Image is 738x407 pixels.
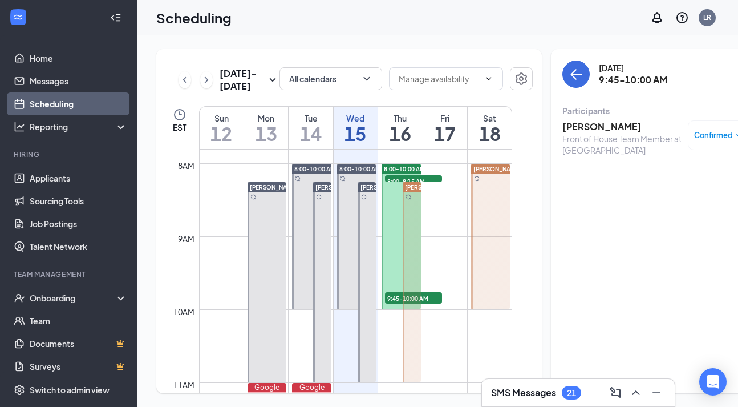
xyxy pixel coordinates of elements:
div: LR [703,13,711,22]
h3: SMS Messages [491,386,556,399]
div: Onboarding [30,292,117,304]
a: Messages [30,70,127,92]
button: ComposeMessage [606,384,625,402]
svg: Sync [316,194,322,200]
div: Sat [468,112,512,124]
div: Team Management [14,269,125,279]
svg: Sync [340,176,346,182]
svg: Minimize [650,386,663,400]
a: Sourcing Tools [30,190,127,212]
h1: 12 [200,124,244,143]
button: ChevronLeft [179,71,191,88]
svg: Sync [361,194,367,200]
a: October 18, 2025 [468,107,512,149]
h1: 18 [468,124,512,143]
a: SurveysCrown [30,355,127,378]
div: 9am [176,232,197,245]
a: October 12, 2025 [200,107,244,149]
svg: Sync [250,194,256,200]
div: Front of House Team Member at [GEOGRAPHIC_DATA] [562,133,682,156]
svg: ChevronLeft [179,73,190,87]
svg: Clock [173,108,186,122]
svg: Settings [514,72,528,86]
div: Hiring [14,150,125,159]
span: [PERSON_NAME] [473,166,521,172]
svg: ChevronUp [629,386,643,400]
a: Applicants [30,167,127,190]
svg: ComposeMessage [609,386,622,400]
div: Reporting [30,121,128,132]
svg: Analysis [14,121,25,132]
a: Scheduling [30,92,127,115]
a: Team [30,309,127,332]
a: Home [30,47,127,70]
h3: [PERSON_NAME] [562,120,682,133]
span: 8:00-10:00 AM [384,165,425,173]
h1: 14 [289,124,332,143]
span: Confirmed [694,130,733,141]
div: 21 [567,388,576,398]
svg: ChevronDown [361,73,372,84]
button: Settings [510,67,533,90]
a: DocumentsCrown [30,332,127,355]
svg: QuestionInfo [675,11,689,25]
svg: Sync [295,176,301,182]
a: Talent Network [30,235,127,258]
a: Job Postings [30,212,127,235]
div: 11am [171,378,197,391]
a: October 16, 2025 [378,107,422,149]
div: Mon [244,112,288,124]
div: [DATE] [599,62,667,74]
div: Google [292,383,331,392]
svg: Collapse [110,12,121,23]
div: Sun [200,112,244,124]
h1: 16 [378,124,422,143]
div: Google [248,383,287,392]
a: October 17, 2025 [423,107,467,149]
svg: ArrowLeft [569,67,583,81]
div: Wed [334,112,378,124]
svg: WorkstreamLogo [13,11,24,23]
span: 8:00-8:15 AM [385,175,442,187]
div: 8am [176,159,197,172]
button: All calendarsChevronDown [279,67,382,90]
span: 8:00-10:00 AM [339,165,380,173]
button: ChevronUp [627,384,645,402]
span: [PERSON_NAME] [405,184,453,191]
span: 8:00-10:00 AM [294,165,335,173]
div: Fri [423,112,467,124]
h1: 15 [334,124,378,143]
svg: Sync [474,176,480,182]
a: October 13, 2025 [244,107,288,149]
svg: SmallChevronDown [266,73,279,87]
h3: 9:45-10:00 AM [599,74,667,86]
div: 10am [171,305,197,318]
div: Open Intercom Messenger [699,368,727,396]
svg: ChevronRight [201,73,212,87]
svg: ChevronDown [484,74,493,83]
div: Thu [378,112,422,124]
div: Tue [289,112,332,124]
button: back-button [562,61,590,88]
a: October 15, 2025 [334,107,378,149]
span: EST [173,122,186,133]
span: [PERSON_NAME] [315,184,363,191]
span: [PERSON_NAME] [360,184,408,191]
svg: Settings [14,384,25,396]
svg: UserCheck [14,292,25,304]
h1: Scheduling [156,8,232,27]
span: 9:45-10:00 AM [385,292,442,304]
svg: Notifications [650,11,664,25]
h1: 13 [244,124,288,143]
h3: [DATE] - [DATE] [220,67,266,92]
button: ChevronRight [200,71,213,88]
span: [PERSON_NAME] [250,184,298,191]
a: October 14, 2025 [289,107,332,149]
h1: 17 [423,124,467,143]
input: Manage availability [399,72,480,85]
svg: Sync [406,194,411,200]
div: Switch to admin view [30,384,110,396]
button: Minimize [647,384,666,402]
a: Settings [510,67,533,92]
